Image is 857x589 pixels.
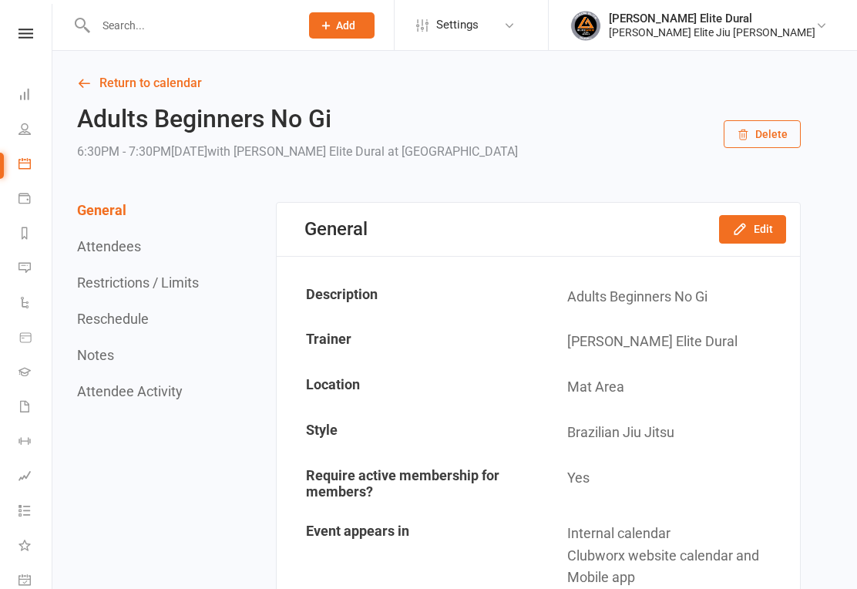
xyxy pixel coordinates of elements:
[278,411,538,455] td: Style
[18,321,53,356] a: Product Sales
[278,456,538,510] td: Require active membership for members?
[77,347,114,363] button: Notes
[539,365,799,409] td: Mat Area
[18,530,53,564] a: What's New
[77,274,199,291] button: Restrictions / Limits
[18,460,53,495] a: Assessments
[278,320,538,364] td: Trainer
[77,383,183,399] button: Attendee Activity
[18,113,53,148] a: People
[77,202,126,218] button: General
[309,12,375,39] button: Add
[724,120,801,148] button: Delete
[91,15,289,36] input: Search...
[207,144,385,159] span: with [PERSON_NAME] Elite Dural
[18,183,53,217] a: Payments
[388,144,518,159] span: at [GEOGRAPHIC_DATA]
[77,72,801,94] a: Return to calendar
[18,148,53,183] a: Calendar
[77,106,518,133] h2: Adults Beginners No Gi
[609,25,815,39] div: [PERSON_NAME] Elite Jiu [PERSON_NAME]
[539,275,799,319] td: Adults Beginners No Gi
[609,12,815,25] div: [PERSON_NAME] Elite Dural
[539,411,799,455] td: Brazilian Jiu Jitsu
[539,456,799,510] td: Yes
[567,523,788,545] div: Internal calendar
[336,19,355,32] span: Add
[278,365,538,409] td: Location
[77,238,141,254] button: Attendees
[278,275,538,319] td: Description
[77,311,149,327] button: Reschedule
[304,218,368,240] div: General
[77,141,518,163] div: 6:30PM - 7:30PM[DATE]
[18,79,53,113] a: Dashboard
[570,10,601,41] img: thumb_image1702864552.png
[436,8,479,42] span: Settings
[539,320,799,364] td: [PERSON_NAME] Elite Dural
[18,217,53,252] a: Reports
[719,215,786,243] button: Edit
